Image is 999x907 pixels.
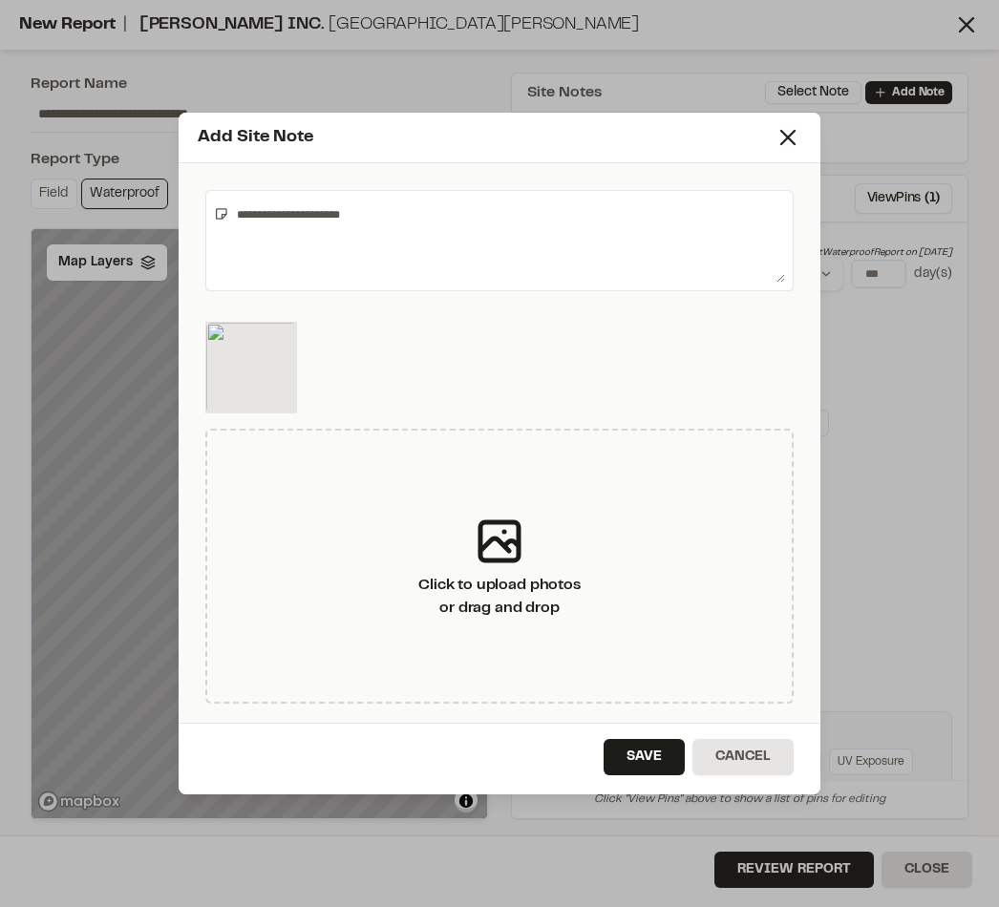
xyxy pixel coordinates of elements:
[604,739,685,775] button: Save
[418,574,580,620] div: Click to upload photos or drag and drop
[205,322,297,413] img: d93787d3-4bec-4f0b-955d-334ba2a78227
[198,125,775,151] div: Add Site Note
[205,429,794,704] div: Click to upload photosor drag and drop
[692,739,794,775] button: Cancel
